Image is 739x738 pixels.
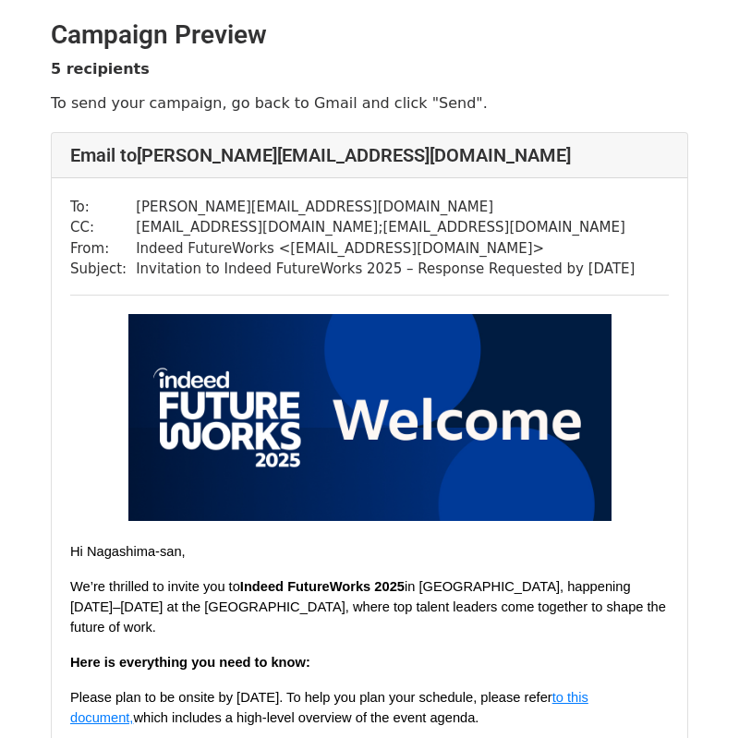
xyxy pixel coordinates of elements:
[136,217,635,238] td: [EMAIL_ADDRESS][DOMAIN_NAME] ; [EMAIL_ADDRESS][DOMAIN_NAME]
[70,690,552,705] span: Please plan to be onsite by [DATE]. To help you plan your schedule, please refer
[70,544,186,559] span: Hi Nagashima-san,
[70,197,136,218] td: To:
[51,19,688,51] h2: Campaign Preview
[128,314,612,521] img: AD_4nXfafCR7I1Q_dzv32cXBg7HLYrbdptVfU6CImAIk9ctCJwwTd8CuFsER98tc4o8fKZC8Qp6cFx1qdBXSi2QvAJFHUHFWj...
[70,579,666,635] span: in [GEOGRAPHIC_DATA], happening [DATE]–[DATE] at the [GEOGRAPHIC_DATA], where top talent leaders ...
[51,93,688,113] p: To send your campaign, go back to Gmail and click "Send".
[70,259,136,280] td: Subject:
[70,217,136,238] td: CC:
[133,710,479,725] span: which includes a high-level overview of the event agenda.
[240,579,405,594] span: Indeed FutureWorks 2025
[136,197,635,218] td: [PERSON_NAME][EMAIL_ADDRESS][DOMAIN_NAME]
[70,144,669,166] h4: Email to [PERSON_NAME][EMAIL_ADDRESS][DOMAIN_NAME]
[136,259,635,280] td: Invitation to Indeed FutureWorks 2025 – Response Requested by [DATE]
[70,690,588,725] span: to this document,
[51,60,150,78] strong: 5 recipients
[70,579,240,594] span: We’re thrilled to invite you to
[70,688,588,726] a: to this document,
[70,655,310,670] span: Here is everything you need to know:
[136,238,635,260] td: Indeed FutureWorks < [EMAIL_ADDRESS][DOMAIN_NAME] >
[70,238,136,260] td: From:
